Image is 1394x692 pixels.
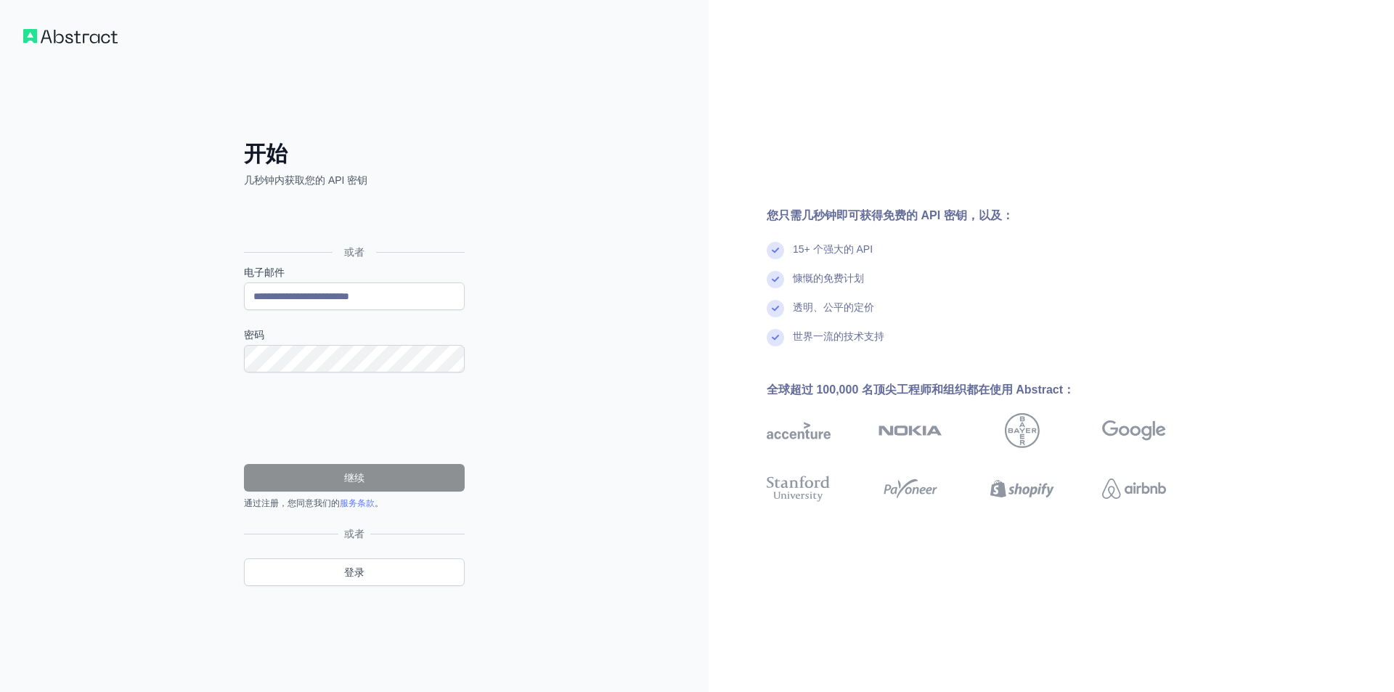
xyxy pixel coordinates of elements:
font: 几秒钟内获取您的 API 密钥 [244,174,367,186]
img: 复选标记 [767,300,784,317]
iframe: “使用Google账号登录”按钮 [237,203,469,235]
img: 拜耳 [1005,413,1040,448]
font: 登录 [344,566,364,578]
img: 复选标记 [767,329,784,346]
font: 或者 [344,246,364,258]
img: 工作流程 [23,29,118,44]
font: 世界一流的技术支持 [793,330,884,342]
img: 复选标记 [767,271,784,288]
img: 派安盈 [879,473,942,505]
font: 继续 [344,472,364,484]
img: Shopify [990,473,1054,505]
img: 诺基亚 [879,413,942,448]
img: 斯坦福大学 [767,473,831,505]
button: 继续 [244,464,465,492]
img: 复选标记 [767,242,784,259]
font: 15+ 个强大的 API [793,243,873,255]
font: 。 [375,498,383,508]
a: 服务条款 [340,498,375,508]
img: 爱彼迎 [1102,473,1166,505]
font: 全球超过 100,000 名顶尖工程师和组织都在使用 Abstract： [767,383,1075,396]
font: 通过注册，您同意我们的 [244,498,340,508]
iframe: 验证码 [244,390,465,447]
font: 透明、公平的定价 [793,301,874,313]
a: 登录 [244,558,465,586]
font: 电子邮件 [244,266,285,278]
font: 密码 [244,329,264,341]
font: 您只需几秒钟即可获得免费的 API 密钥，以及： [767,209,1014,221]
font: 慷慨的免费计划 [793,272,864,284]
font: 或者 [344,528,364,540]
font: 开始 [244,142,288,166]
img: 谷歌 [1102,413,1166,448]
img: 埃森哲 [767,413,831,448]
